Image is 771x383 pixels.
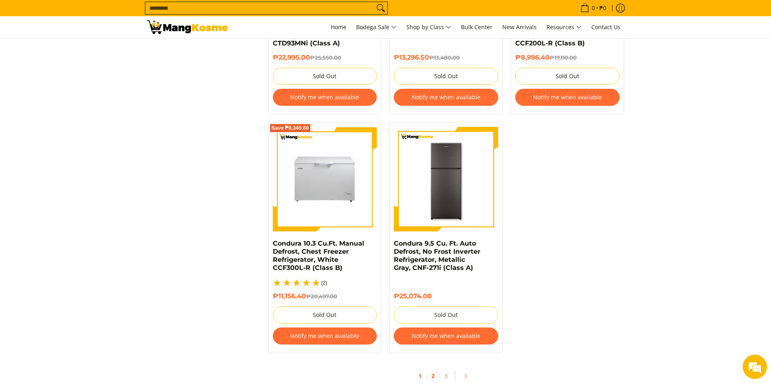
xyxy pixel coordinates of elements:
a: New Arrivals [498,16,541,38]
span: Home [331,23,346,31]
button: Search [374,2,387,14]
a: Condura 10.3 Cu.Ft. Manual Defrost, Chest Freezer Refrigerator, White CCF300L-R (Class B) [273,240,364,272]
img: Bodega Sale Refrigerator l Mang Kosme: Home Appliances Warehouse Sale [147,20,228,34]
h6: ₱13,296.50 [394,53,498,62]
img: Condura 10.3 Cu.Ft. Manual Defrost, Chest Freezer Refrigerator, White CCF300L-R (Class B) [273,127,377,231]
div: Minimize live chat window [133,4,152,24]
span: Resources [546,22,582,32]
span: Bulk Center [461,23,493,31]
span: Save ₱9,340.60 [272,126,309,131]
button: Sold Out [394,306,498,323]
a: Home [327,16,350,38]
h6: ₱11,156.40 [273,292,377,300]
del: ₱17,110.00 [550,54,577,61]
textarea: Type your message and hit 'Enter' [4,221,154,250]
span: 5.0 / 5.0 based on 2 reviews [273,278,321,288]
del: ₱25,550.00 [310,54,341,61]
span: 0 [590,5,596,11]
a: Bulk Center [457,16,497,38]
del: ₱20,497.00 [306,293,337,300]
nav: Main Menu [236,16,624,38]
img: Condura 9.5 Cu. Ft. Auto Defrost, No Frost Inverter Refrigerator, Metallic Gray, CNF-271i (Class A) [394,127,498,231]
a: Bodega Sale [352,16,401,38]
span: New Arrivals [502,23,537,31]
button: Sold Out [273,306,377,323]
del: ₱13,480.00 [429,54,460,61]
button: Sold Out [394,68,498,85]
button: Notify me when available [515,89,620,106]
a: Condura 9.5 Cu. Ft. Auto Defrost, No Frost Inverter Refrigerator, Metallic Gray, CNF-271i (Class A) [394,240,480,272]
span: Bodega Sale [356,22,397,32]
a: Contact Us [587,16,624,38]
h6: ₱25,074.00 [394,292,498,300]
h6: ₱8,996.40 [515,53,620,62]
div: Chat with us now [42,45,136,56]
span: ₱0 [598,5,607,11]
span: • [578,4,609,13]
button: Notify me when available [273,327,377,344]
button: Sold Out [273,68,377,85]
button: Notify me when available [273,89,377,106]
button: Notify me when available [394,327,498,344]
span: · [426,372,427,380]
span: We're online! [47,102,112,184]
span: · [439,372,440,380]
a: Shop by Class [402,16,455,38]
span: (2) [321,280,327,285]
a: Resources [542,16,586,38]
h6: ₱22,995.00 [273,53,377,62]
button: Notify me when available [394,89,498,106]
span: Contact Us [591,23,620,31]
button: Sold Out [515,68,620,85]
span: Shop by Class [406,22,451,32]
